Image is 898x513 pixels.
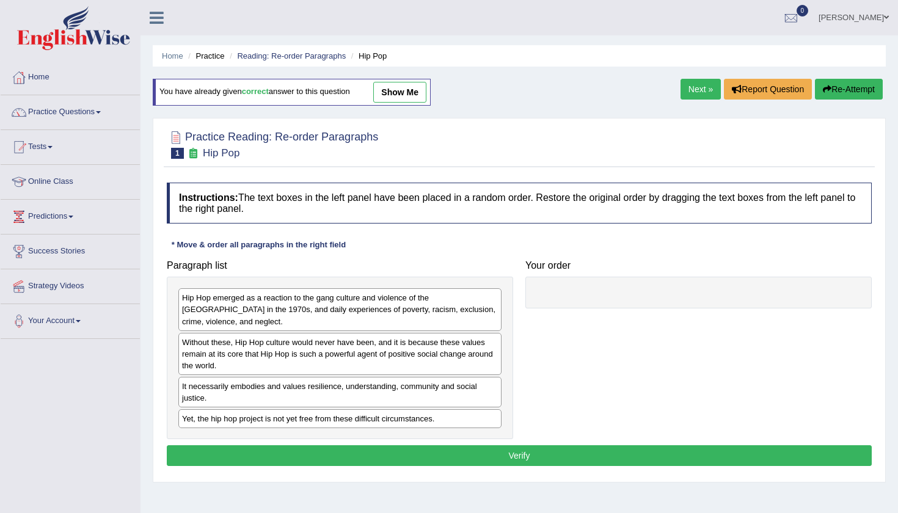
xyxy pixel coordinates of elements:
[203,147,239,159] small: Hip Pop
[797,5,809,16] span: 0
[237,51,346,60] a: Reading: Re-order Paragraphs
[1,95,140,126] a: Practice Questions
[1,130,140,161] a: Tests
[167,260,513,271] h4: Paragraph list
[187,148,200,159] small: Exam occurring question
[373,82,426,103] a: show me
[1,60,140,91] a: Home
[167,445,872,466] button: Verify
[167,128,378,159] h2: Practice Reading: Re-order Paragraphs
[1,269,140,300] a: Strategy Videos
[724,79,812,100] button: Report Question
[167,183,872,224] h4: The text boxes in the left panel have been placed in a random order. Restore the original order b...
[1,304,140,335] a: Your Account
[162,51,183,60] a: Home
[681,79,721,100] a: Next »
[815,79,883,100] button: Re-Attempt
[1,165,140,195] a: Online Class
[525,260,872,271] h4: Your order
[167,239,351,250] div: * Move & order all paragraphs in the right field
[171,148,184,159] span: 1
[1,200,140,230] a: Predictions
[185,50,224,62] li: Practice
[242,87,269,96] b: correct
[348,50,387,62] li: Hip Pop
[178,409,502,428] div: Yet, the hip hop project is not yet free from these difficult circumstances.
[179,192,238,203] b: Instructions:
[1,235,140,265] a: Success Stories
[178,333,502,375] div: Without these, Hip Hop culture would never have been, and it is because these values remain at it...
[178,288,502,330] div: Hip Hop emerged as a reaction to the gang culture and violence of the [GEOGRAPHIC_DATA] in the 19...
[153,79,431,106] div: You have already given answer to this question
[178,377,502,407] div: It necessarily embodies and values resilience, understanding, community and social justice.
